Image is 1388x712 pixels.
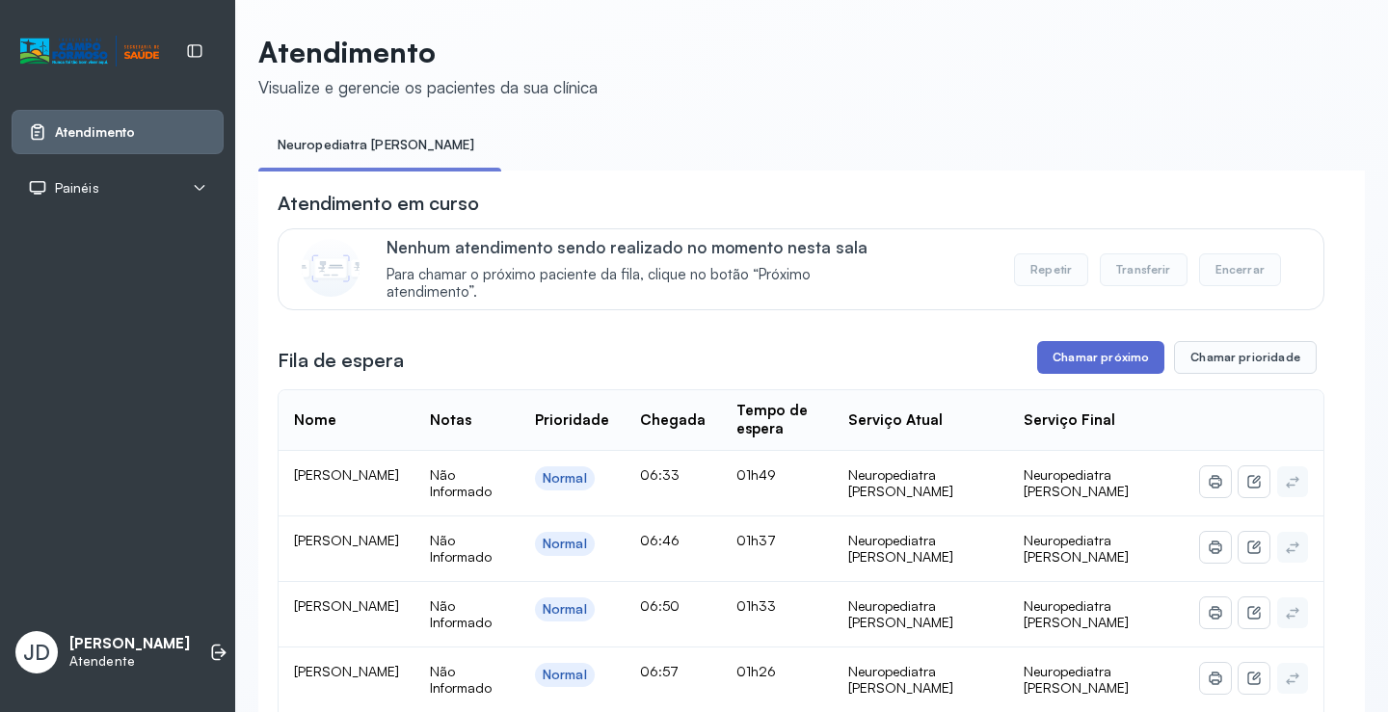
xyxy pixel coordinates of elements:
div: Neuropediatra [PERSON_NAME] [848,532,993,566]
img: Imagem de CalloutCard [302,239,360,297]
div: Prioridade [535,411,609,430]
span: Atendimento [55,124,135,141]
span: Neuropediatra [PERSON_NAME] [1024,466,1129,500]
h3: Fila de espera [278,347,404,374]
div: Normal [543,601,587,618]
span: Neuropediatra [PERSON_NAME] [1024,532,1129,566]
span: 01h33 [736,597,776,614]
span: 06:46 [640,532,680,548]
span: [PERSON_NAME] [294,597,399,614]
span: Não Informado [430,532,492,566]
div: Neuropediatra [PERSON_NAME] [848,663,993,697]
p: Nenhum atendimento sendo realizado no momento nesta sala [387,237,896,257]
div: Neuropediatra [PERSON_NAME] [848,466,993,500]
span: 06:50 [640,597,680,614]
div: Serviço Atual [848,411,943,430]
div: Normal [543,536,587,552]
button: Transferir [1100,253,1188,286]
div: Serviço Final [1024,411,1115,430]
div: Visualize e gerencie os pacientes da sua clínica [258,77,598,97]
span: [PERSON_NAME] [294,532,399,548]
span: Painéis [55,180,99,197]
div: Normal [543,470,587,487]
div: Tempo de espera [736,402,817,438]
span: 01h26 [736,663,776,679]
span: 06:57 [640,663,679,679]
div: Chegada [640,411,706,430]
div: Normal [543,667,587,683]
span: [PERSON_NAME] [294,466,399,483]
p: Atendimento [258,35,598,69]
button: Chamar próximo [1037,341,1164,374]
span: Neuropediatra [PERSON_NAME] [1024,663,1129,697]
a: Neuropediatra [PERSON_NAME] [258,129,494,161]
span: [PERSON_NAME] [294,663,399,679]
p: Atendente [69,653,190,670]
img: Logotipo do estabelecimento [20,36,159,67]
span: Não Informado [430,663,492,697]
div: Nome [294,411,336,430]
span: Não Informado [430,597,492,631]
span: 06:33 [640,466,680,483]
p: [PERSON_NAME] [69,635,190,653]
a: Atendimento [28,122,207,142]
button: Chamar prioridade [1174,341,1317,374]
span: 01h37 [736,532,776,548]
span: Para chamar o próximo paciente da fila, clique no botão “Próximo atendimento”. [387,266,896,303]
button: Repetir [1014,253,1088,286]
span: Não Informado [430,466,492,500]
h3: Atendimento em curso [278,190,479,217]
button: Encerrar [1199,253,1281,286]
div: Notas [430,411,471,430]
span: Neuropediatra [PERSON_NAME] [1024,597,1129,631]
div: Neuropediatra [PERSON_NAME] [848,597,993,631]
span: 01h49 [736,466,776,483]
